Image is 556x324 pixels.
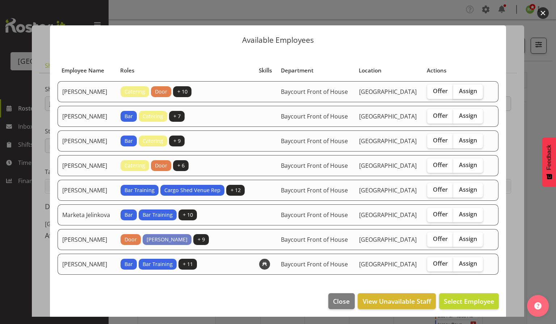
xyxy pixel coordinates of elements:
[58,155,116,176] td: [PERSON_NAME]
[359,137,417,145] span: [GEOGRAPHIC_DATA]
[125,162,145,170] span: Catering
[333,296,350,306] span: Close
[359,260,417,268] span: [GEOGRAPHIC_DATA]
[125,137,133,145] span: Bar
[328,293,354,309] button: Close
[281,112,348,120] span: Baycourt Front of House
[173,137,181,145] span: + 9
[281,162,348,170] span: Baycourt Front of House
[459,211,477,218] span: Assign
[120,66,134,75] span: Roles
[427,66,446,75] span: Actions
[281,137,348,145] span: Baycourt Front of House
[143,137,163,145] span: Catering
[459,137,477,144] span: Assign
[433,260,448,267] span: Offer
[155,162,167,170] span: Door
[444,297,494,306] span: Select Employee
[198,236,205,244] span: + 9
[439,293,499,309] button: Select Employee
[57,36,499,44] p: Available Employees
[433,211,448,218] span: Offer
[281,186,348,194] span: Baycourt Front of House
[359,88,417,96] span: [GEOGRAPHIC_DATA]
[359,211,417,219] span: [GEOGRAPHIC_DATA]
[363,296,431,306] span: View Unavailable Staff
[183,211,193,219] span: + 10
[125,211,133,219] span: Bar
[125,260,133,268] span: Bar
[433,235,448,242] span: Offer
[177,162,185,170] span: + 6
[143,112,163,120] span: Catering
[359,186,417,194] span: [GEOGRAPHIC_DATA]
[125,88,145,96] span: Catering
[177,88,188,96] span: + 10
[433,87,448,95] span: Offer
[281,88,348,96] span: Baycourt Front of House
[542,137,556,187] button: Feedback - Show survey
[459,260,477,267] span: Assign
[143,211,173,219] span: Bar Training
[459,235,477,242] span: Assign
[359,66,382,75] span: Location
[433,161,448,169] span: Offer
[58,180,116,201] td: [PERSON_NAME]
[546,145,552,170] span: Feedback
[433,186,448,193] span: Offer
[58,130,116,151] td: [PERSON_NAME]
[459,161,477,169] span: Assign
[281,236,348,244] span: Baycourt Front of House
[58,81,116,102] td: [PERSON_NAME]
[281,211,348,219] span: Baycourt Front of House
[281,260,348,268] span: Baycourt Front of House
[147,236,188,244] span: [PERSON_NAME]
[433,112,448,119] span: Offer
[58,204,116,225] td: Marketa Jelinkova
[155,88,167,96] span: Door
[231,186,241,194] span: + 12
[173,112,181,120] span: + 7
[359,112,417,120] span: [GEOGRAPHIC_DATA]
[259,66,272,75] span: Skills
[183,260,193,268] span: + 11
[58,229,116,250] td: [PERSON_NAME]
[58,254,116,275] td: [PERSON_NAME]
[58,106,116,127] td: [PERSON_NAME]
[459,112,477,119] span: Assign
[125,112,133,120] span: Bar
[359,162,417,170] span: [GEOGRAPHIC_DATA]
[125,236,137,244] span: Door
[358,293,435,309] button: View Unavailable Staff
[459,87,477,95] span: Assign
[143,260,173,268] span: Bar Training
[433,137,448,144] span: Offer
[125,186,155,194] span: Bar Training
[281,66,313,75] span: Department
[359,236,417,244] span: [GEOGRAPHIC_DATA]
[62,66,104,75] span: Employee Name
[459,186,477,193] span: Assign
[164,186,220,194] span: Cargo Shed Venue Rep
[534,302,542,310] img: help-xxl-2.png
